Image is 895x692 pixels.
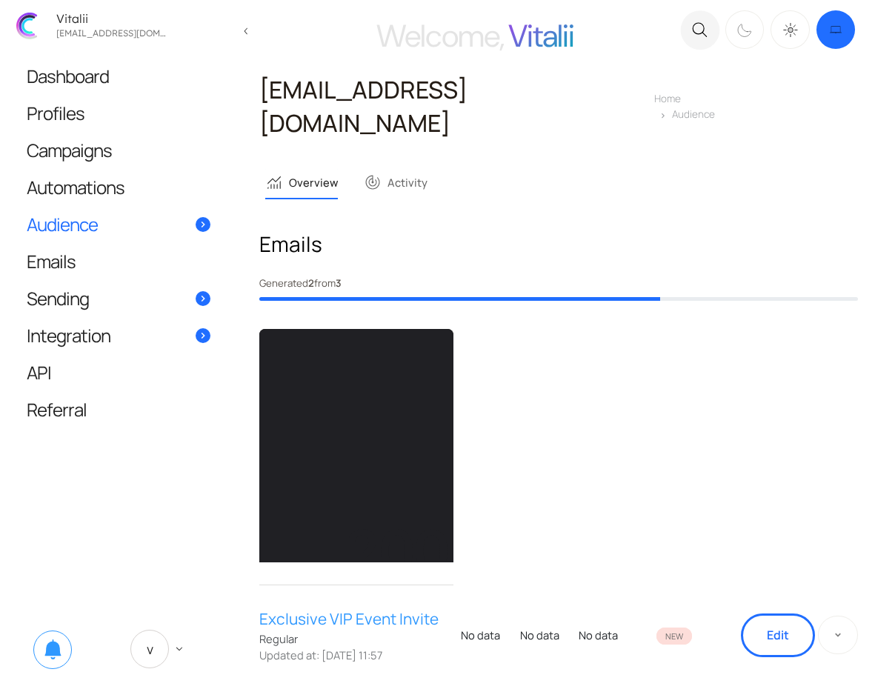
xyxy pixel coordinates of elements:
b: 2 [308,276,314,290]
span: API [27,365,51,380]
a: Audience [672,107,715,121]
span: Campaigns [27,142,112,158]
div: Dark mode switcher [723,7,858,52]
span: Dashboard [27,68,109,84]
a: Profiles [12,95,225,131]
a: Emails [12,243,225,279]
a: Campaigns [12,132,225,168]
span: Audience [27,216,98,232]
span: Automations [27,179,124,195]
span: Welcome, [376,16,504,56]
span: Emails [27,253,76,269]
a: Edit [741,613,815,657]
span: Profiles [27,105,84,121]
span: Vitalii [508,16,574,56]
a: Sending [12,280,225,316]
a: Dashboard [12,58,225,94]
span: V [130,630,169,668]
b: 3 [336,276,342,290]
span: New [656,628,692,645]
span: Regular [259,631,298,646]
a: track_changesActivity [364,167,427,198]
a: monitoringOverview [265,167,338,198]
a: Exclusive VIP Event Invite [259,608,453,631]
div: Generated from [259,276,858,291]
div: vitalijgladkij@gmail.com [52,24,170,39]
span: monitoring [265,173,283,191]
td: No data [513,585,571,685]
span: keyboard_arrow_down [173,642,186,656]
span: Integration [27,327,110,343]
a: API [12,354,225,390]
td: No data [453,585,512,685]
a: Referral [12,391,225,427]
span: Sending [27,290,89,306]
h2: Emails [259,230,858,259]
a: Integration [12,317,225,353]
span: track_changes [364,173,382,191]
span: [EMAIL_ADDRESS][DOMAIN_NAME] [259,73,468,139]
div: Vitalii [52,13,170,24]
td: No data [571,585,630,685]
a: Audience [12,206,225,242]
span: Referral [27,402,87,417]
a: Automations [12,169,225,205]
a: V keyboard_arrow_down [116,619,203,679]
a: Vitalii [EMAIL_ADDRESS][DOMAIN_NAME] [7,6,231,45]
span: Updated at: [DATE] 11:57 [259,647,453,663]
a: Home [654,92,681,105]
